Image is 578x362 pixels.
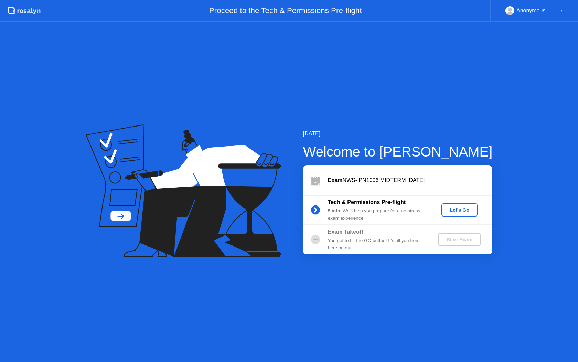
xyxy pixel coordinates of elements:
[328,208,340,213] b: 5 min
[328,176,492,184] div: NWS- PN1006 MIDTERM [DATE]
[444,207,475,213] div: Let's Go
[328,208,427,222] div: : We’ll help you prepare for a no-stress exam experience
[303,141,493,162] div: Welcome to [PERSON_NAME]
[328,177,343,183] b: Exam
[441,203,478,217] button: Let's Go
[328,237,427,251] div: You get to hit the GO button! It’s all you from here on out
[438,233,481,246] button: Start Exam
[560,6,563,15] div: ▼
[328,229,363,235] b: Exam Takeoff
[516,6,546,15] div: Anonymous
[441,237,478,242] div: Start Exam
[303,130,493,138] div: [DATE]
[328,199,406,205] b: Tech & Permissions Pre-flight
